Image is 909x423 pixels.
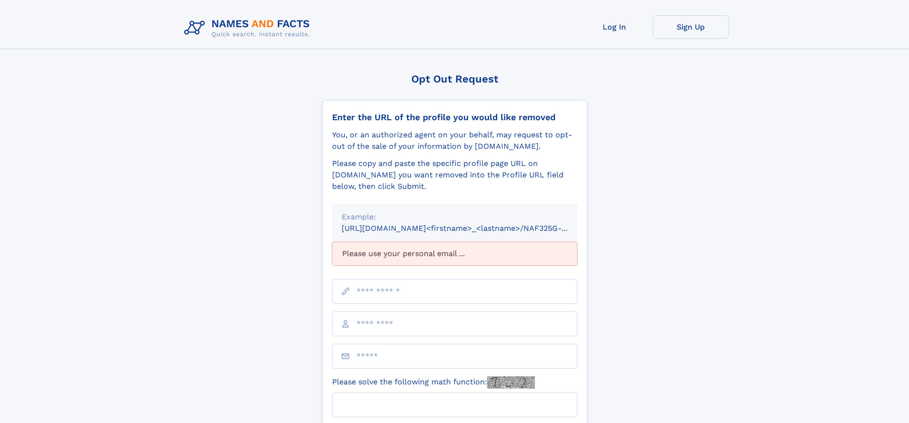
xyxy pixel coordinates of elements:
div: You, or an authorized agent on your behalf, may request to opt-out of the sale of your informatio... [332,129,577,152]
label: Please solve the following math function: [332,376,535,389]
div: Opt Out Request [322,73,587,85]
img: Logo Names and Facts [180,15,318,41]
a: Log In [576,15,653,39]
small: [URL][DOMAIN_NAME]<firstname>_<lastname>/NAF325G-xxxxxxxx [342,224,596,233]
a: Sign Up [653,15,729,39]
div: Enter the URL of the profile you would like removed [332,112,577,123]
div: Please use your personal email ... [332,242,577,266]
div: Please copy and paste the specific profile page URL on [DOMAIN_NAME] you want removed into the Pr... [332,158,577,192]
div: Example: [342,211,568,223]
